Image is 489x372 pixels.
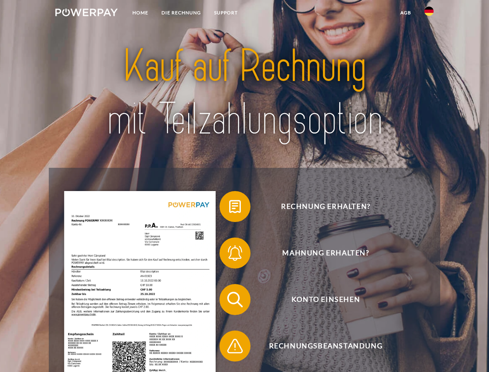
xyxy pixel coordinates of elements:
button: Konto einsehen [220,284,421,315]
a: DIE RECHNUNG [155,6,208,20]
img: qb_search.svg [225,290,245,309]
img: qb_bell.svg [225,243,245,263]
span: Mahnung erhalten? [231,238,420,269]
img: title-powerpay_de.svg [74,37,415,148]
button: Rechnung erhalten? [220,191,421,222]
a: SUPPORT [208,6,244,20]
a: Home [126,6,155,20]
span: Rechnungsbeanstandung [231,331,420,362]
span: Konto einsehen [231,284,420,315]
button: Rechnungsbeanstandung [220,331,421,362]
button: Mahnung erhalten? [220,238,421,269]
a: agb [394,6,418,20]
img: qb_warning.svg [225,336,245,356]
img: logo-powerpay-white.svg [55,9,118,16]
img: qb_bill.svg [225,197,245,216]
span: Rechnung erhalten? [231,191,420,222]
img: de [424,7,434,16]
